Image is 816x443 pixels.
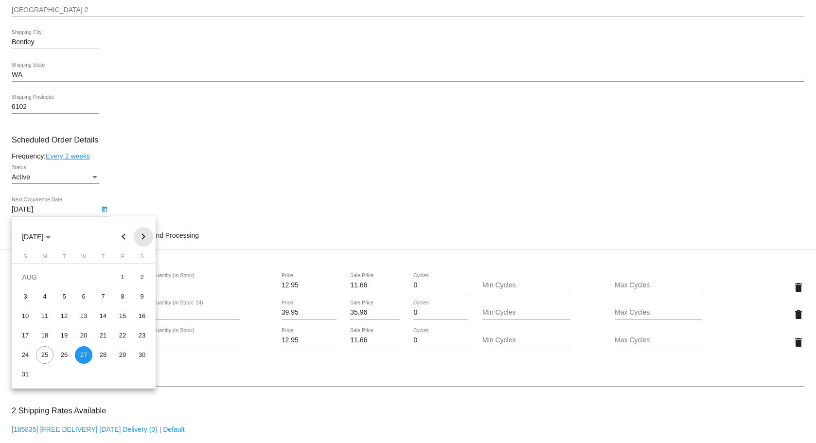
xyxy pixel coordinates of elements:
td: August 29, 2025 [113,345,132,365]
div: 31 [17,366,34,383]
th: Thursday [93,253,113,263]
th: Wednesday [74,253,93,263]
div: 23 [133,327,151,344]
th: Sunday [16,253,35,263]
td: AUG [16,267,113,287]
td: August 13, 2025 [74,306,93,326]
div: 11 [36,307,53,325]
th: Tuesday [54,253,74,263]
button: Next month [134,227,153,247]
td: August 17, 2025 [16,326,35,345]
div: 17 [17,327,34,344]
th: Friday [113,253,132,263]
div: 30 [133,346,151,364]
div: 12 [55,307,73,325]
div: 10 [17,307,34,325]
td: August 23, 2025 [132,326,152,345]
td: August 31, 2025 [16,365,35,384]
div: 5 [55,288,73,305]
td: August 3, 2025 [16,287,35,306]
td: August 10, 2025 [16,306,35,326]
div: 7 [94,288,112,305]
td: August 25, 2025 [35,345,54,365]
td: August 18, 2025 [35,326,54,345]
td: August 5, 2025 [54,287,74,306]
td: August 4, 2025 [35,287,54,306]
td: August 7, 2025 [93,287,113,306]
th: Monday [35,253,54,263]
td: August 15, 2025 [113,306,132,326]
div: 8 [114,288,131,305]
div: 27 [75,346,92,364]
div: 19 [55,327,73,344]
td: August 9, 2025 [132,287,152,306]
div: 18 [36,327,53,344]
td: August 11, 2025 [35,306,54,326]
td: August 2, 2025 [132,267,152,287]
td: August 1, 2025 [113,267,132,287]
td: August 6, 2025 [74,287,93,306]
div: 28 [94,346,112,364]
div: 6 [75,288,92,305]
div: 1 [114,268,131,286]
div: 24 [17,346,34,364]
div: 21 [94,327,112,344]
td: August 21, 2025 [93,326,113,345]
div: 15 [114,307,131,325]
button: Previous month [114,227,134,247]
th: Saturday [132,253,152,263]
td: August 27, 2025 [74,345,93,365]
div: 29 [114,346,131,364]
td: August 30, 2025 [132,345,152,365]
div: 9 [133,288,151,305]
button: Choose month and year [14,227,58,247]
td: August 26, 2025 [54,345,74,365]
td: August 14, 2025 [93,306,113,326]
div: 16 [133,307,151,325]
span: [DATE] [22,233,51,241]
td: August 28, 2025 [93,345,113,365]
td: August 24, 2025 [16,345,35,365]
div: 25 [36,346,53,364]
td: August 22, 2025 [113,326,132,345]
div: 14 [94,307,112,325]
td: August 19, 2025 [54,326,74,345]
td: August 8, 2025 [113,287,132,306]
div: 26 [55,346,73,364]
div: 20 [75,327,92,344]
td: August 16, 2025 [132,306,152,326]
div: 22 [114,327,131,344]
div: 13 [75,307,92,325]
div: 2 [133,268,151,286]
div: 3 [17,288,34,305]
td: August 12, 2025 [54,306,74,326]
td: August 20, 2025 [74,326,93,345]
div: 4 [36,288,53,305]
